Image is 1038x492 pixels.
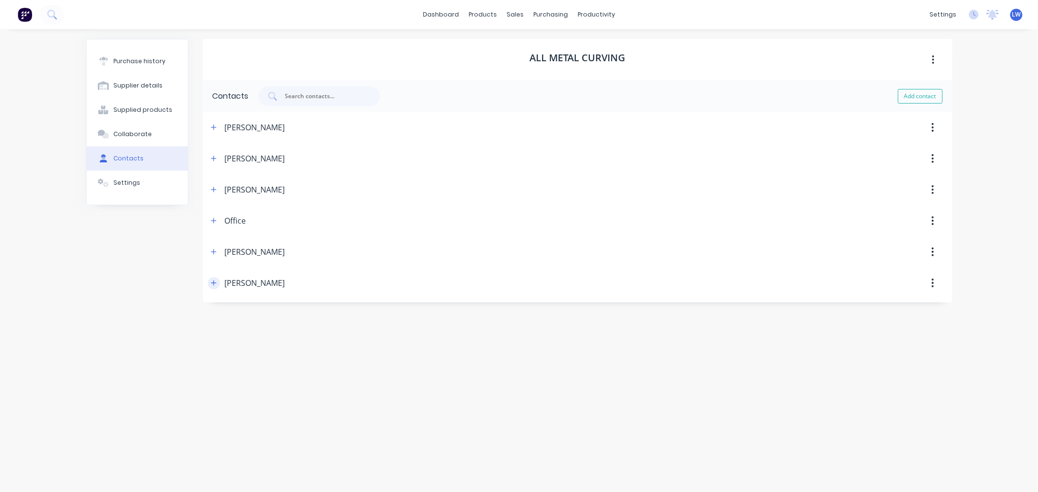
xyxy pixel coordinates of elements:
input: Search contacts... [284,91,365,101]
div: [PERSON_NAME] [225,174,285,205]
div: Settings [113,178,140,187]
button: Settings [87,171,188,195]
button: Add contact [898,89,943,104]
div: [PERSON_NAME] [225,112,285,143]
div: Contacts [213,90,249,102]
button: Supplier details [87,73,188,98]
div: settings [925,7,961,22]
div: Supplier details [113,81,163,90]
div: Contacts [113,154,144,163]
div: [PERSON_NAME] [225,143,285,174]
div: Supplied products [113,105,172,114]
button: Purchase history [87,49,188,73]
button: Contacts [87,146,188,171]
div: Office [225,205,246,236]
span: LW [1012,10,1021,19]
div: products [464,7,502,22]
h1: All Metal Curving [529,52,625,64]
div: Collaborate [113,130,152,139]
div: [PERSON_NAME] [225,236,285,267]
div: Purchase history [113,57,165,66]
a: dashboard [418,7,464,22]
button: Supplied products [87,98,188,122]
div: [PERSON_NAME] [225,267,285,299]
img: Factory [18,7,32,22]
div: sales [502,7,528,22]
div: productivity [573,7,620,22]
div: purchasing [528,7,573,22]
button: Collaborate [87,122,188,146]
